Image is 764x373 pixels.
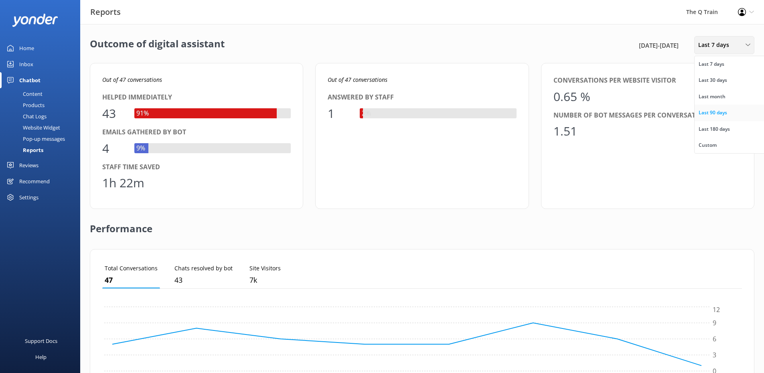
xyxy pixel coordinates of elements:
[5,133,80,144] a: Pop-up messages
[639,41,679,50] span: [DATE] - [DATE]
[5,144,43,156] div: Reports
[19,56,33,72] div: Inbox
[249,264,281,273] p: Site Visitors
[90,209,152,241] h2: Performance
[105,274,158,286] p: 47
[5,111,47,122] div: Chat Logs
[19,40,34,56] div: Home
[102,139,126,158] div: 4
[5,122,80,133] a: Website Widget
[19,173,50,189] div: Recommend
[713,351,716,359] tspan: 3
[699,125,730,133] div: Last 180 days
[134,143,147,154] div: 9%
[90,6,121,18] h3: Reports
[102,127,291,138] div: Emails gathered by bot
[713,334,716,343] tspan: 6
[5,99,45,111] div: Products
[553,75,742,86] div: Conversations per website visitor
[102,76,162,83] i: Out of 47 conversations
[328,92,516,103] div: Answered by staff
[5,99,80,111] a: Products
[25,333,57,349] div: Support Docs
[328,104,352,123] div: 1
[5,144,80,156] a: Reports
[102,173,144,193] div: 1h 22m
[102,92,291,103] div: Helped immediately
[699,109,727,117] div: Last 90 days
[19,157,39,173] div: Reviews
[5,88,43,99] div: Content
[102,104,126,123] div: 43
[12,14,58,27] img: yonder-white-logo.png
[174,274,233,286] p: 43
[328,76,387,83] i: Out of 47 conversations
[35,349,47,365] div: Help
[5,111,80,122] a: Chat Logs
[5,133,65,144] div: Pop-up messages
[5,122,60,133] div: Website Widget
[19,189,39,205] div: Settings
[553,87,590,106] div: 0.65 %
[699,60,724,68] div: Last 7 days
[713,318,716,327] tspan: 9
[19,72,41,88] div: Chatbot
[360,108,373,119] div: 2%
[698,41,734,49] span: Last 7 days
[699,93,725,101] div: Last month
[699,141,717,149] div: Custom
[249,274,281,286] p: 7,262
[105,264,158,273] p: Total Conversations
[713,306,720,314] tspan: 12
[174,264,233,273] p: Chats resolved by bot
[134,108,151,119] div: 91%
[553,122,578,141] div: 1.51
[5,88,80,99] a: Content
[553,110,742,121] div: Number of bot messages per conversation (avg.)
[90,36,225,54] h2: Outcome of digital assistant
[699,76,727,84] div: Last 30 days
[102,162,291,172] div: Staff time saved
